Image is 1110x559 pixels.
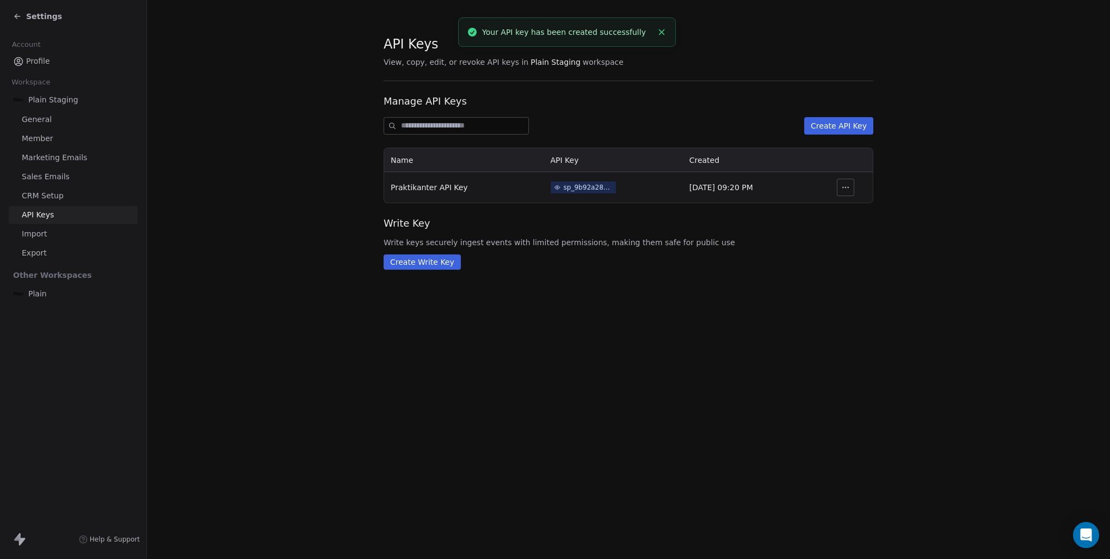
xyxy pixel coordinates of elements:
[804,117,873,135] button: Create API Key
[683,172,819,203] td: [DATE] 09:20 PM
[13,11,62,22] a: Settings
[551,156,579,165] span: API Key
[22,190,64,202] span: CRM Setup
[90,535,140,544] span: Help & Support
[22,133,53,144] span: Member
[22,152,87,163] span: Marketing Emails
[9,206,138,224] a: API Keys
[28,288,47,299] span: Plain
[9,244,138,262] a: Export
[13,94,24,105] img: Plain-Logo-Tile.png
[9,187,138,205] a: CRM Setup
[79,535,140,544] a: Help & Support
[384,216,873,230] span: Write Key
[7,37,45,53] span: Account
[22,171,70,183] span: Sales Emails
[9,52,138,70] a: Profile
[384,254,461,270] button: Create Write Key
[384,57,873,68] span: View, copy, edit, or revoke API keys in workspace
[384,94,873,108] span: Manage API Keys
[9,149,138,167] a: Marketing Emails
[22,228,47,240] span: Import
[9,266,96,284] span: Other Workspaces
[689,156,719,165] span: Created
[22,114,52,125] span: General
[564,183,613,192] div: sp_9b92a2864365467e877cb9d7e564abae
[531,57,581,68] span: Plain Staging
[9,168,138,186] a: Sales Emails
[384,237,873,248] span: Write keys securely ingest events with limited permissions, making them safe for public use
[28,94,78,105] span: Plain Staging
[391,156,413,165] span: Name
[1073,522,1099,548] div: Open Intercom Messenger
[9,225,138,243] a: Import
[655,25,669,39] button: Close toast
[22,209,54,221] span: API Keys
[26,11,62,22] span: Settings
[9,111,138,129] a: General
[7,74,55,90] span: Workspace
[384,36,438,52] span: API Keys
[22,247,47,259] span: Export
[26,56,50,67] span: Profile
[391,183,468,192] span: Praktikanter API Key
[482,27,652,38] div: Your API key has been created successfully
[9,130,138,148] a: Member
[13,288,24,299] img: Plain-Logo-Tile.png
